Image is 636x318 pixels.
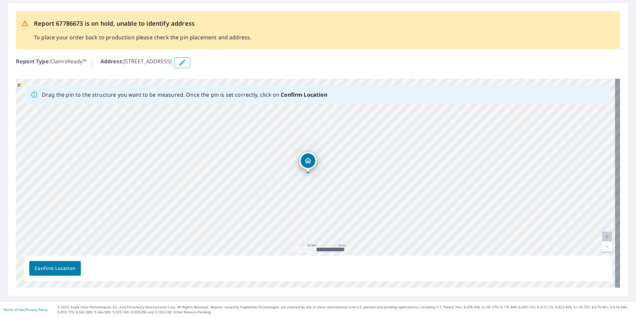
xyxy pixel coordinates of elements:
[281,91,327,98] b: Confirm Location
[29,261,81,276] button: Confirm Location
[42,91,327,99] p: Drag the pin to the structure you want to be measured. Once the pin is set correctly, click on
[3,307,24,312] a: Terms of Use
[100,57,172,68] p: : [STREET_ADDRESS]
[602,242,612,252] a: Current Level 20, Zoom Out
[58,305,633,315] p: © 2025 Eagle View Technologies, Inc. and Pictometry International Corp. All Rights Reserved. Repo...
[602,232,612,242] a: Current Level 20, Zoom In Disabled
[35,264,76,273] span: Confirm Location
[26,307,48,312] a: Privacy Policy
[16,57,87,68] p: : ClaimsReady™
[34,33,251,41] p: To place your order back to production please check the pin placement and address.
[16,58,49,65] b: Report Type
[299,152,317,173] div: Dropped pin, building 1, Residential property, 143 State Highway 143 Des Arc, MO 63636
[100,58,122,65] b: Address
[3,308,48,312] p: |
[34,19,251,28] p: Report 67786673 is on hold, unable to identify address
